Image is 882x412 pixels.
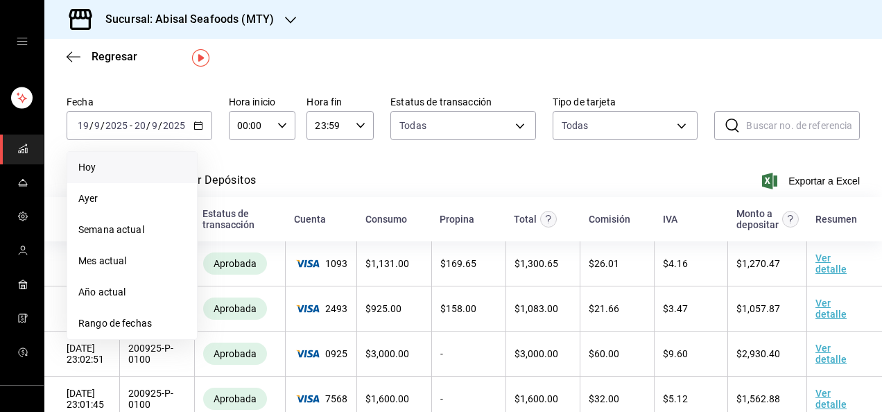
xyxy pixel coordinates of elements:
[514,348,558,359] span: $ 3,000.00
[294,393,348,404] span: 7568
[663,348,688,359] span: $ 9.60
[399,119,426,132] span: Todas
[158,120,162,131] span: /
[736,348,780,359] span: $ 2,930.40
[101,120,105,131] span: /
[203,252,267,275] div: Transacciones cobradas de manera exitosa.
[365,214,407,225] div: Consumo
[365,348,409,359] span: $ 3,000.00
[208,303,262,314] span: Aprobada
[92,50,137,63] span: Regresar
[365,303,401,314] span: $ 925.00
[134,120,146,131] input: --
[192,49,209,67] img: Tooltip marker
[514,303,558,314] span: $ 1,083.00
[815,343,847,365] a: Ver detalle
[94,120,101,131] input: --
[736,303,780,314] span: $ 1,057.87
[663,303,688,314] span: $ 3.47
[440,258,476,269] span: $ 169.65
[663,258,688,269] span: $ 4.16
[77,120,89,131] input: --
[589,214,630,225] div: Comisión
[130,120,132,131] span: -
[78,254,186,268] span: Mes actual
[782,211,799,228] svg: Este es el monto resultante del total pagado menos comisión e IVA. Esta será la parte que se depo...
[294,348,348,359] span: 0925
[440,303,476,314] span: $ 158.00
[431,332,505,377] td: -
[203,343,267,365] div: Transacciones cobradas de manera exitosa.
[44,332,119,377] td: [DATE] 23:02:51
[203,388,267,410] div: Transacciones cobradas de manera exitosa.
[44,241,119,286] td: [DATE] 23:05:56
[390,97,536,107] label: Estatus de transacción
[184,173,257,197] button: Ver Depósitos
[589,348,619,359] span: $ 60.00
[202,208,277,230] div: Estatus de transacción
[208,258,262,269] span: Aprobada
[589,258,619,269] span: $ 26.01
[514,258,558,269] span: $ 1,300.65
[815,214,857,225] div: Resumen
[17,36,28,47] button: open drawer
[589,303,619,314] span: $ 21.66
[78,191,186,206] span: Ayer
[663,214,677,225] div: IVA
[514,214,537,225] div: Total
[736,258,780,269] span: $ 1,270.47
[736,393,780,404] span: $ 1,562.88
[540,211,557,228] svg: Este monto equivale al total pagado por el comensal antes de aplicar Comisión e IVA.
[365,393,409,404] span: $ 1,600.00
[78,160,186,175] span: Hoy
[203,298,267,320] div: Transacciones cobradas de manera exitosa.
[746,112,860,139] input: Buscar no. de referencia
[514,393,558,404] span: $ 1,600.00
[294,214,326,225] div: Cuenta
[105,120,128,131] input: ----
[553,97,698,107] label: Tipo de tarjeta
[815,252,847,275] a: Ver detalle
[815,298,847,320] a: Ver detalle
[306,97,374,107] label: Hora fin
[765,173,860,189] button: Exportar a Excel
[562,119,589,132] div: Todas
[229,97,296,107] label: Hora inicio
[44,286,119,332] td: [DATE] 23:04:20
[89,120,94,131] span: /
[736,208,779,230] div: Monto a depositar
[67,97,212,107] label: Fecha
[663,393,688,404] span: $ 5.12
[365,258,409,269] span: $ 1,131.00
[146,120,150,131] span: /
[78,316,186,331] span: Rango de fechas
[440,214,474,225] div: Propina
[67,50,137,63] button: Regresar
[94,11,274,28] h3: Sucursal: Abisal Seafoods (MTY)
[119,332,194,377] td: 200925-P-0100
[589,393,619,404] span: $ 32.00
[78,285,186,300] span: Año actual
[294,303,348,314] span: 2493
[78,223,186,237] span: Semana actual
[294,258,348,269] span: 1093
[162,120,186,131] input: ----
[815,388,847,410] a: Ver detalle
[208,348,262,359] span: Aprobada
[151,120,158,131] input: --
[208,393,262,404] span: Aprobada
